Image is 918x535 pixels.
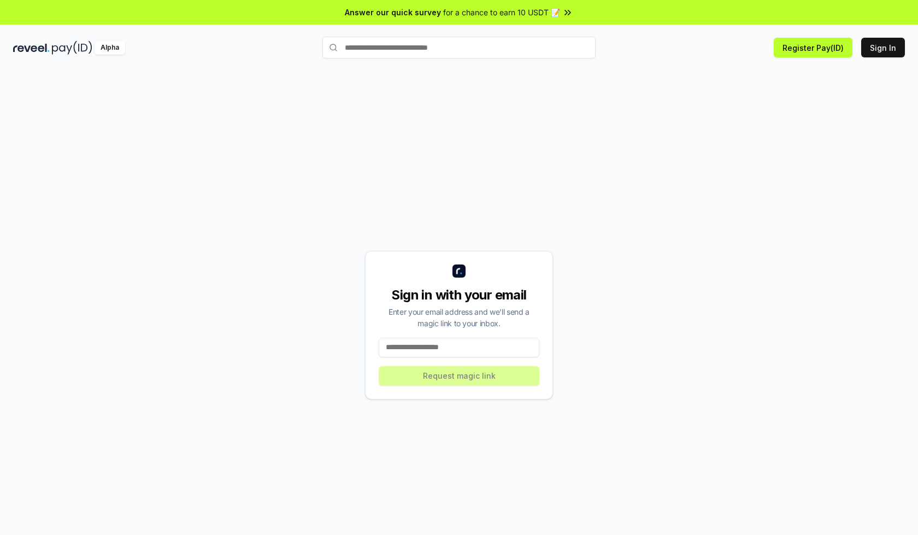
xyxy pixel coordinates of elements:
span: for a chance to earn 10 USDT 📝 [443,7,560,18]
span: Answer our quick survey [345,7,441,18]
div: Sign in with your email [379,286,539,304]
div: Alpha [95,41,125,55]
img: pay_id [52,41,92,55]
button: Sign In [861,38,905,57]
button: Register Pay(ID) [774,38,852,57]
img: reveel_dark [13,41,50,55]
img: logo_small [452,264,466,278]
div: Enter your email address and we’ll send a magic link to your inbox. [379,306,539,329]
